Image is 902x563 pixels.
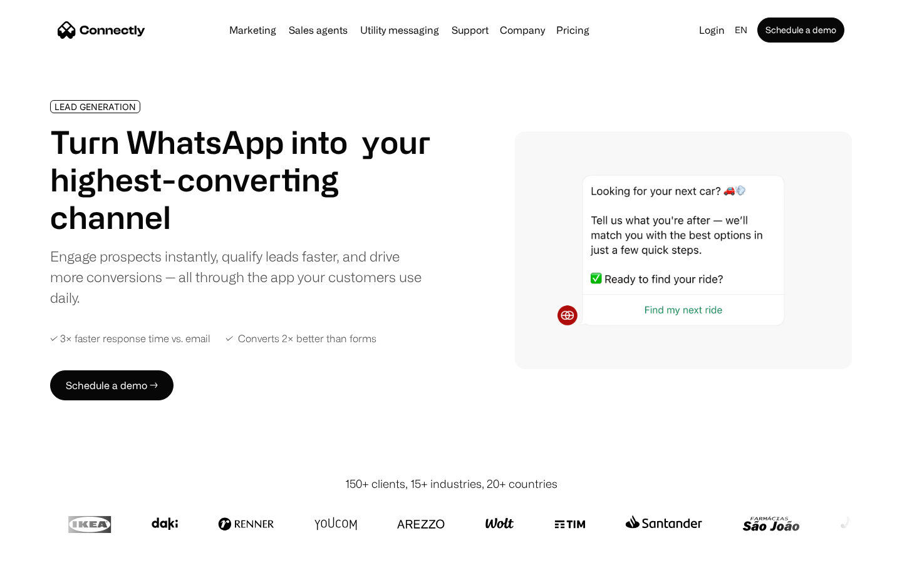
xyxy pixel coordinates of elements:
[730,21,755,39] div: en
[25,541,75,559] ul: Language list
[551,25,594,35] a: Pricing
[496,21,549,39] div: Company
[224,25,281,35] a: Marketing
[500,21,545,39] div: Company
[345,475,557,492] div: 150+ clients, 15+ industries, 20+ countries
[58,21,145,39] a: home
[694,21,730,39] a: Login
[225,333,376,345] div: ✓ Converts 2× better than forms
[50,246,431,308] div: Engage prospects instantly, qualify leads faster, and drive more conversions — all through the ap...
[735,21,747,39] div: en
[355,25,444,35] a: Utility messaging
[13,540,75,559] aside: Language selected: English
[50,123,431,236] h1: Turn WhatsApp into your highest-converting channel
[50,370,174,400] a: Schedule a demo →
[447,25,494,35] a: Support
[54,102,136,111] div: LEAD GENERATION
[757,18,844,43] a: Schedule a demo
[50,333,210,345] div: ✓ 3× faster response time vs. email
[284,25,353,35] a: Sales agents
